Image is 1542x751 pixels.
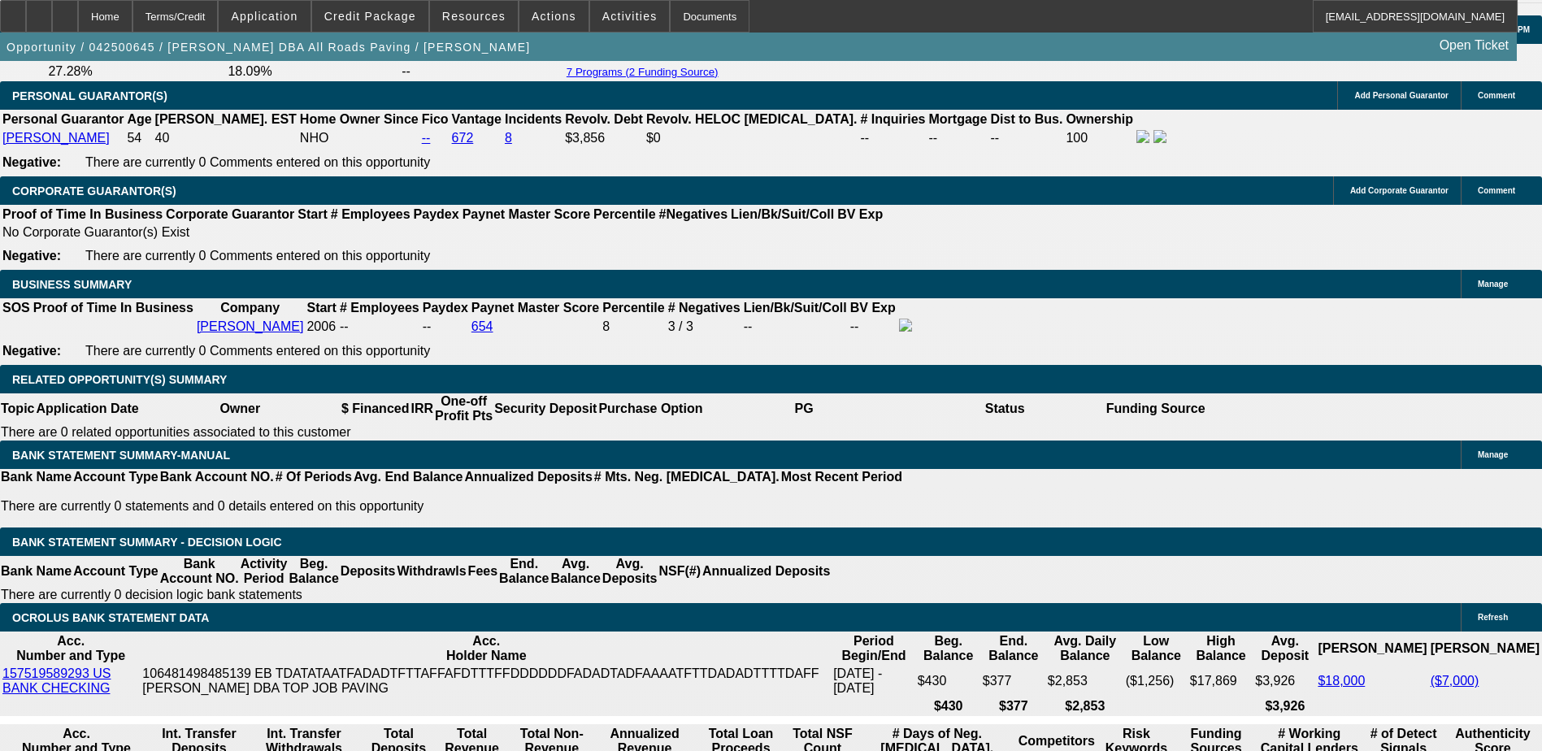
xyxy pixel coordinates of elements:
td: 54 [126,129,152,147]
td: No Corporate Guarantor(s) Exist [2,224,890,241]
b: Mortgage [929,112,988,126]
th: Period Begin/End [832,633,915,664]
span: BANK STATEMENT SUMMARY-MANUAL [12,449,230,462]
b: BV Exp [837,207,883,221]
th: Fees [467,556,498,587]
b: # Inquiries [860,112,925,126]
td: $377 [982,666,1045,697]
th: Account Type [72,469,159,485]
span: OCROLUS BANK STATEMENT DATA [12,611,209,624]
td: NHO [299,129,419,147]
b: Dist to Bus. [991,112,1063,126]
td: $3,856 [564,129,644,147]
td: -- [743,318,848,336]
td: 2006 [306,318,337,336]
td: 18.09% [227,63,399,80]
th: IRR [410,393,434,424]
b: Percentile [602,301,664,315]
td: -- [990,129,1064,147]
span: There are currently 0 Comments entered on this opportunity [85,155,430,169]
span: Manage [1478,280,1508,289]
th: End. Balance [982,633,1045,664]
span: -- [340,319,349,333]
td: $2,853 [1047,666,1123,697]
th: Avg. Deposits [602,556,658,587]
b: # Employees [331,207,410,221]
th: Proof of Time In Business [33,300,194,316]
th: Deposits [340,556,397,587]
span: There are currently 0 Comments entered on this opportunity [85,344,430,358]
td: -- [859,129,926,147]
th: Owner [140,393,341,424]
th: Annualized Deposits [463,469,593,485]
th: Status [905,393,1105,424]
td: -- [422,318,469,336]
td: 27.28% [47,63,225,80]
b: [PERSON_NAME]. EST [155,112,297,126]
span: Opportunity / 042500645 / [PERSON_NAME] DBA All Roads Paving / [PERSON_NAME] [7,41,530,54]
th: Beg. Balance [917,633,980,664]
th: Bank Account NO. [159,469,275,485]
th: One-off Profit Pts [434,393,493,424]
th: PG [703,393,904,424]
b: Negative: [2,249,61,263]
span: Application [231,10,298,23]
span: RELATED OPPORTUNITY(S) SUMMARY [12,373,227,386]
td: $3,926 [1254,666,1315,697]
th: # Of Periods [275,469,353,485]
th: Security Deposit [493,393,597,424]
span: Add Corporate Guarantor [1350,186,1449,195]
th: Most Recent Period [780,469,903,485]
td: 40 [154,129,298,147]
b: Ownership [1066,112,1133,126]
a: 157519589293 US BANK CHECKING [2,666,111,695]
td: [DATE] - [DATE] [832,666,915,697]
span: Resources [442,10,506,23]
div: 3 / 3 [668,319,741,334]
button: Application [219,1,310,32]
b: Home Owner Since [300,112,419,126]
span: CORPORATE GUARANTOR(S) [12,184,176,198]
p: There are currently 0 statements and 0 details entered on this opportunity [1,499,902,514]
img: linkedin-icon.png [1153,130,1166,143]
th: Low Balance [1125,633,1188,664]
button: Activities [590,1,670,32]
img: facebook-icon.png [1136,130,1149,143]
b: # Negatives [668,301,741,315]
th: Acc. Number and Type [2,633,140,664]
span: There are currently 0 Comments entered on this opportunity [85,249,430,263]
span: Bank Statement Summary - Decision Logic [12,536,282,549]
td: -- [928,129,988,147]
td: $17,869 [1189,666,1253,697]
span: Actions [532,10,576,23]
b: Incidents [505,112,562,126]
span: Comment [1478,186,1515,195]
th: $430 [917,698,980,714]
button: Actions [519,1,589,32]
th: Avg. Balance [549,556,601,587]
b: Percentile [593,207,655,221]
th: High Balance [1189,633,1253,664]
b: Lien/Bk/Suit/Coll [731,207,834,221]
span: Credit Package [324,10,416,23]
span: Add Personal Guarantor [1354,91,1449,100]
b: Start [298,207,327,221]
th: $3,926 [1254,698,1315,714]
a: $18,000 [1318,674,1365,688]
th: Activity Period [240,556,289,587]
td: ($1,256) [1125,666,1188,697]
th: # Mts. Neg. [MEDICAL_DATA]. [593,469,780,485]
a: 672 [452,131,474,145]
th: End. Balance [498,556,549,587]
th: Bank Account NO. [159,556,240,587]
b: Negative: [2,344,61,358]
b: Start [306,301,336,315]
b: Corporate Guarantor [166,207,294,221]
button: 7 Programs (2 Funding Source) [562,65,723,79]
td: $0 [645,129,858,147]
a: 8 [505,131,512,145]
th: NSF(#) [658,556,702,587]
b: #Negatives [659,207,728,221]
b: Paydex [414,207,459,221]
span: Activities [602,10,658,23]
